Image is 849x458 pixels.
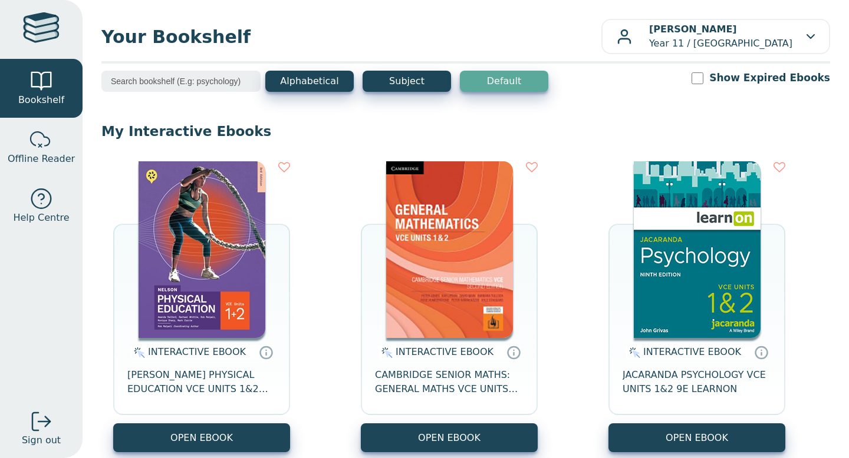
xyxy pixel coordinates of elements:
span: JACARANDA PSYCHOLOGY VCE UNITS 1&2 9E LEARNON [623,368,771,396]
img: 5dbb8fc4-eac2-4bdb-8cd5-a7394438c953.jpg [634,161,761,338]
span: Bookshelf [18,93,64,107]
b: [PERSON_NAME] [649,24,737,35]
a: Interactive eBooks are accessed online via the publisher’s portal. They contain interactive resou... [259,345,273,359]
button: Default [460,71,548,92]
label: Show Expired Ebooks [709,71,830,85]
button: Subject [363,71,451,92]
p: Year 11 / [GEOGRAPHIC_DATA] [649,22,792,51]
span: INTERACTIVE EBOOK [643,346,741,357]
span: [PERSON_NAME] PHYSICAL EDUCATION VCE UNITS 1&2 MINDTAP 3E [127,368,276,396]
button: [PERSON_NAME]Year 11 / [GEOGRAPHIC_DATA] [601,19,830,54]
img: interactive.svg [626,346,640,360]
span: Sign out [22,433,61,447]
a: Interactive eBooks are accessed online via the publisher’s portal. They contain interactive resou... [506,345,521,359]
button: OPEN EBOOK [361,423,538,452]
input: Search bookshelf (E.g: psychology) [101,71,261,92]
span: Offline Reader [8,152,75,166]
button: Alphabetical [265,71,354,92]
button: OPEN EBOOK [113,423,290,452]
button: OPEN EBOOK [608,423,785,452]
p: My Interactive Ebooks [101,122,830,140]
img: interactive.svg [130,346,145,360]
span: INTERACTIVE EBOOK [396,346,493,357]
span: Your Bookshelf [101,24,601,50]
img: interactive.svg [378,346,393,360]
a: Interactive eBooks are accessed online via the publisher’s portal. They contain interactive resou... [754,345,768,359]
span: CAMBRIDGE SENIOR MATHS: GENERAL MATHS VCE UNITS 1&2 EBOOK 2E [375,368,524,396]
img: c896ff06-7200-444a-bb61-465266640f60.jpg [139,161,265,338]
span: Help Centre [13,211,69,225]
img: 98e9f931-67be-40f3-b733-112c3181ee3a.jpg [386,161,513,338]
span: INTERACTIVE EBOOK [148,346,246,357]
